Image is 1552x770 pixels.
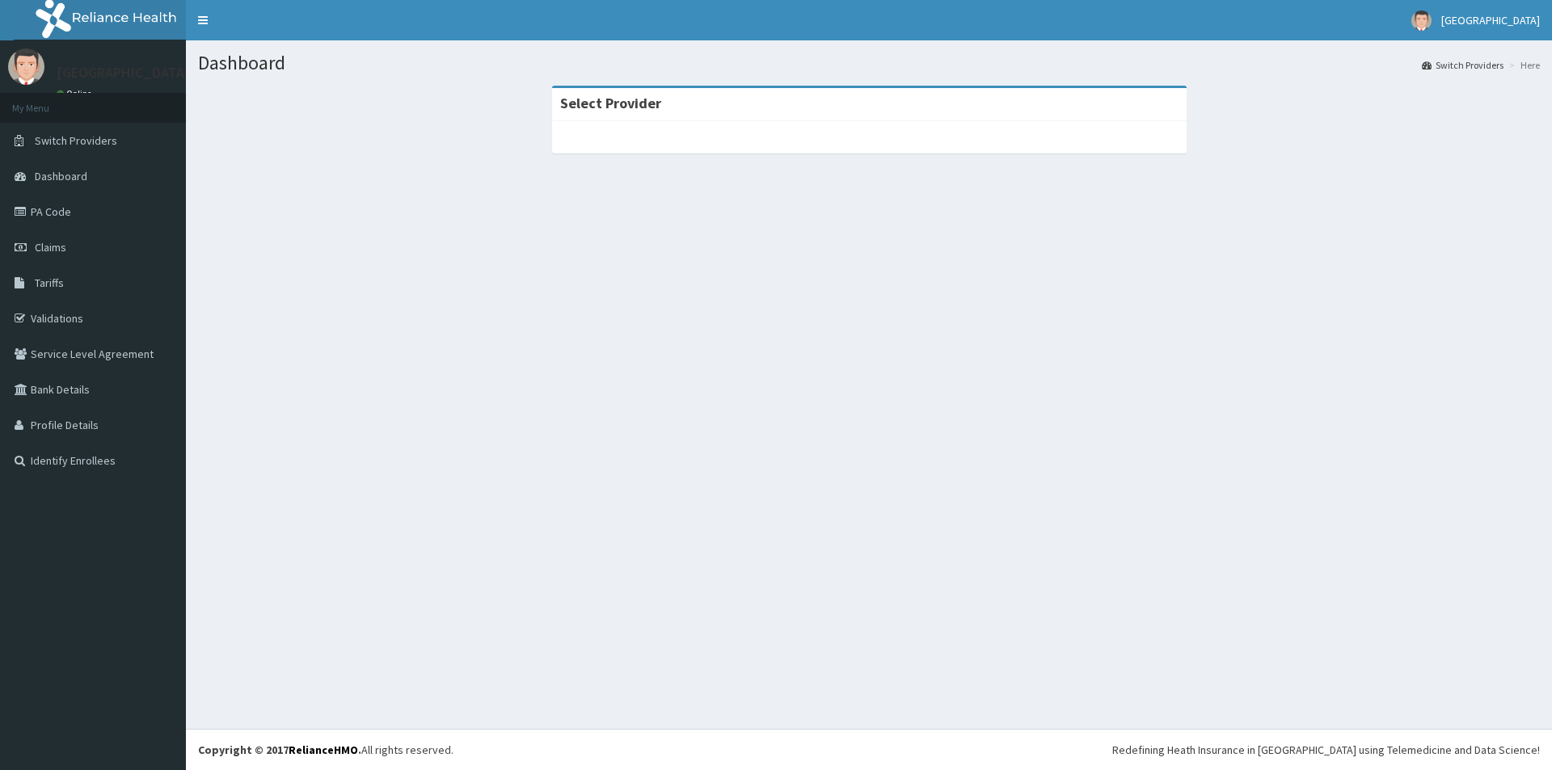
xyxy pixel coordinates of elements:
[57,88,95,99] a: Online
[1411,11,1432,31] img: User Image
[35,240,66,255] span: Claims
[198,53,1540,74] h1: Dashboard
[57,65,190,80] p: [GEOGRAPHIC_DATA]
[8,48,44,85] img: User Image
[35,169,87,183] span: Dashboard
[35,276,64,290] span: Tariffs
[1422,58,1503,72] a: Switch Providers
[186,729,1552,770] footer: All rights reserved.
[1112,742,1540,758] div: Redefining Heath Insurance in [GEOGRAPHIC_DATA] using Telemedicine and Data Science!
[198,743,361,757] strong: Copyright © 2017 .
[560,94,661,112] strong: Select Provider
[289,743,358,757] a: RelianceHMO
[35,133,117,148] span: Switch Providers
[1441,13,1540,27] span: [GEOGRAPHIC_DATA]
[1505,58,1540,72] li: Here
